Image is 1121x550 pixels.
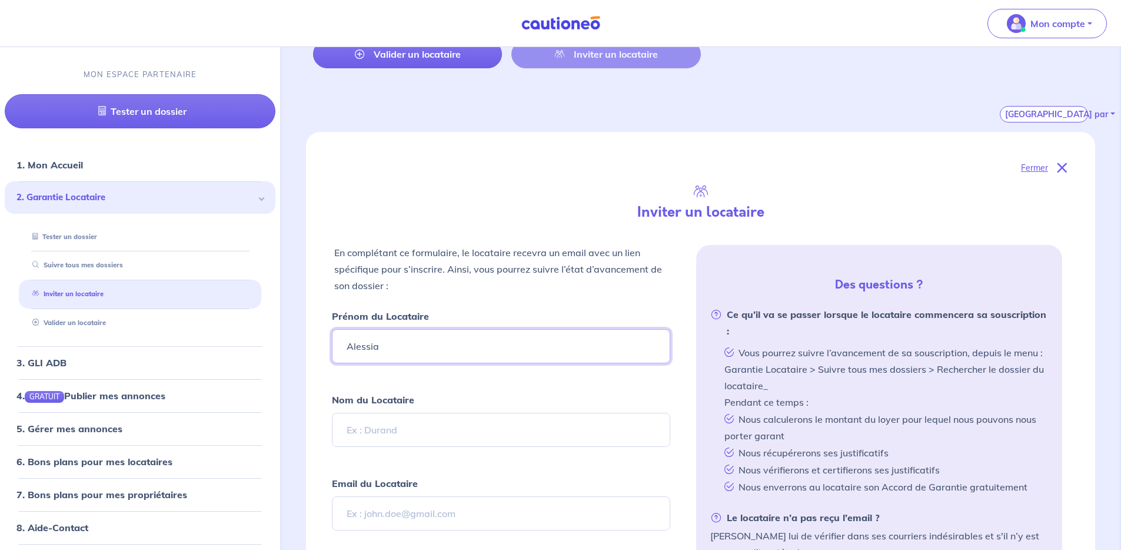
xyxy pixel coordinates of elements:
h5: Des questions ? [701,278,1057,292]
input: Ex : John [332,329,670,363]
li: Vous pourrez suivre l’avancement de sa souscription, depuis le menu : Garantie Locataire > Suivre... [720,344,1048,410]
li: Nous enverrons au locataire son Accord de Garantie gratuitement [720,478,1048,495]
input: Ex : john.doe@gmail.com [332,496,670,531]
div: 2. Garantie Locataire [5,182,275,214]
a: Tester un dossier [5,95,275,129]
img: illu_account_valid_menu.svg [1007,14,1026,33]
strong: Ce qu’il va se passer lorsque le locataire commencera sa souscription : [710,306,1048,339]
div: 5. Gérer mes annonces [5,417,275,440]
a: Valider un locataire [313,40,502,68]
div: 7. Bons plans pour mes propriétaires [5,483,275,506]
input: Ex : Durand [332,413,670,447]
div: 6. Bons plans pour mes locataires [5,450,275,473]
div: 8. Aide-Contact [5,516,275,539]
div: 1. Mon Accueil [5,154,275,177]
a: Valider un locataire [28,319,106,327]
button: [GEOGRAPHIC_DATA] par [1000,106,1088,122]
a: 4.GRATUITPublier mes annonces [16,390,165,402]
a: Inviter un locataire [28,290,104,299]
p: MON ESPACE PARTENAIRE [84,69,197,80]
a: 8. Aide-Contact [16,522,88,534]
strong: Prénom du Locataire [332,310,429,322]
div: 3. GLI ADB [5,351,275,375]
a: 6. Bons plans pour mes locataires [16,456,172,468]
a: 3. GLI ADB [16,357,66,369]
div: Suivre tous mes dossiers [19,256,261,276]
p: Mon compte [1030,16,1085,31]
a: 7. Bons plans pour mes propriétaires [16,489,187,501]
p: Fermer [1021,160,1048,175]
a: Suivre tous mes dossiers [28,261,123,270]
strong: Le locataire n’a pas reçu l’email ? [710,509,880,526]
strong: Nom du Locataire [332,394,414,406]
span: 2. Garantie Locataire [16,191,255,205]
li: Nous vérifierons et certifierons ses justificatifs [720,461,1048,478]
li: Nous récupérerons ses justificatifs [720,444,1048,461]
p: En complétant ce formulaire, le locataire recevra un email avec un lien spécifique pour s’inscrir... [334,244,667,294]
button: illu_account_valid_menu.svgMon compte [987,9,1107,38]
a: 5. Gérer mes annonces [16,423,122,435]
div: Valider un locataire [19,313,261,333]
img: Cautioneo [517,16,605,31]
div: Tester un dossier [19,227,261,247]
a: Tester un dossier [28,233,97,241]
strong: Email du Locataire [332,478,418,489]
div: 4.GRATUITPublier mes annonces [5,384,275,407]
li: Nous calculerons le montant du loyer pour lequel nous pouvons nous porter garant [720,410,1048,444]
h4: Inviter un locataire [514,204,887,221]
a: 1. Mon Accueil [16,160,83,171]
div: Inviter un locataire [19,285,261,304]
